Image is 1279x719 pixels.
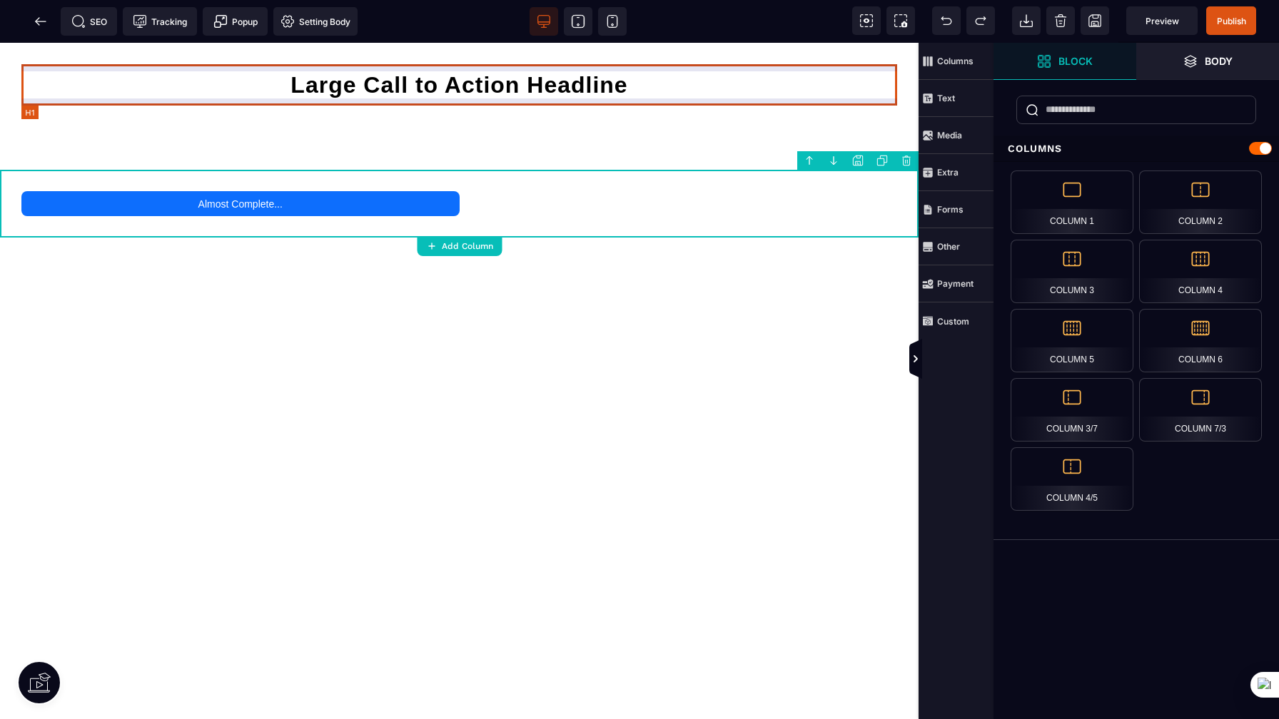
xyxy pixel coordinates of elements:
[1081,6,1109,35] span: Save
[530,7,558,36] span: View desktop
[994,136,1279,162] div: Columns
[1011,378,1133,442] div: Column 3/7
[203,7,268,36] span: Create Alert Modal
[919,191,994,228] span: Forms
[937,56,974,66] strong: Columns
[1217,16,1246,26] span: Publish
[1139,309,1262,372] div: Column 6
[123,7,197,36] span: Tracking code
[1011,240,1133,303] div: Column 3
[1136,43,1279,80] span: Open Layers
[213,14,258,29] span: Popup
[273,7,358,36] span: Favicon
[919,43,994,80] span: Columns
[932,6,961,35] span: Undo
[994,43,1136,80] span: Open Blocks
[1146,16,1179,26] span: Preview
[1139,378,1262,442] div: Column 7/3
[1012,6,1041,35] span: Open Import Webpage
[1046,6,1075,35] span: Clear
[21,21,897,63] h1: Large Call to Action Headline
[886,6,915,35] span: Screenshot
[919,154,994,191] span: Extra
[1058,56,1093,66] strong: Block
[937,167,959,178] strong: Extra
[966,6,995,35] span: Redo
[937,130,962,141] strong: Media
[598,7,627,36] span: View mobile
[852,6,881,35] span: View components
[1139,170,1262,234] div: Column 2
[1205,56,1233,66] strong: Body
[1011,309,1133,372] div: Column 5
[61,7,117,36] span: Seo meta data
[919,80,994,117] span: Text
[994,338,1008,381] span: Toggle Views
[1139,240,1262,303] div: Column 4
[1126,6,1198,35] span: Preview
[1011,170,1133,234] div: Column 1
[198,155,283,167] text: Almost Complete...
[1206,6,1256,35] span: Save
[564,7,592,36] span: View tablet
[937,316,969,327] strong: Custom
[417,236,502,256] button: Add Column
[937,204,964,215] strong: Forms
[133,14,187,29] span: Tracking
[937,241,960,252] strong: Other
[1011,447,1133,511] div: Column 4/5
[71,14,107,29] span: SEO
[919,228,994,265] span: Other
[442,241,493,251] strong: Add Column
[937,278,974,289] strong: Payment
[280,14,350,29] span: Setting Body
[919,117,994,154] span: Media
[26,7,55,36] span: Back
[937,93,955,103] strong: Text
[919,302,994,340] span: Custom Block
[919,265,994,302] span: Payment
